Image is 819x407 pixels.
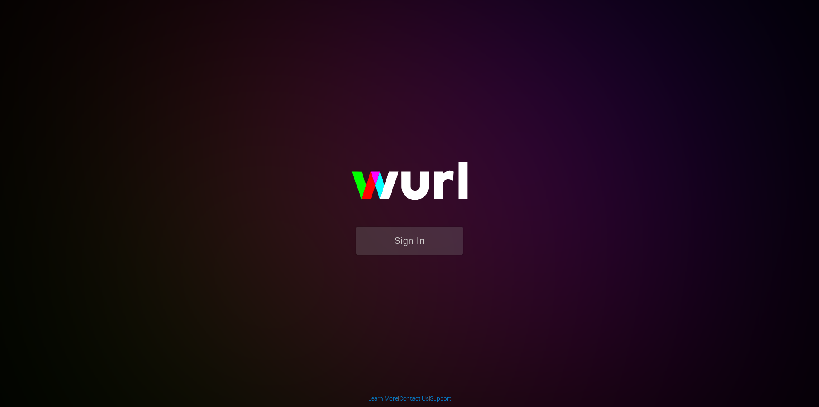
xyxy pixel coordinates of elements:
img: wurl-logo-on-black-223613ac3d8ba8fe6dc639794a292ebdb59501304c7dfd60c99c58986ef67473.svg [324,144,495,227]
a: Contact Us [399,395,429,402]
a: Learn More [368,395,398,402]
button: Sign In [356,227,463,255]
a: Support [430,395,451,402]
div: | | [368,394,451,403]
